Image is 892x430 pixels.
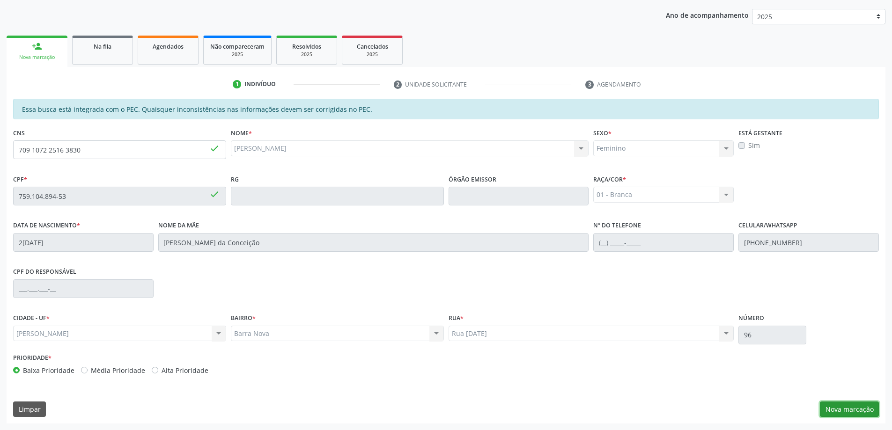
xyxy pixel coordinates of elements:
[13,311,50,326] label: CIDADE - UF
[231,172,239,187] label: RG
[13,54,61,61] div: Nova marcação
[210,51,265,58] div: 2025
[153,43,184,51] span: Agendados
[209,143,220,153] span: done
[158,219,199,233] label: Nome da mãe
[738,233,879,252] input: (__) _____-_____
[32,41,42,51] div: person_add
[13,219,80,233] label: Data de nascimento
[738,219,797,233] label: Celular/WhatsApp
[13,265,76,279] label: CPF do responsável
[748,140,760,150] label: Sim
[820,401,879,417] button: Nova marcação
[13,279,154,298] input: ___.___.___-__
[13,126,25,140] label: CNS
[13,99,879,119] div: Essa busca está integrada com o PEC. Quaisquer inconsistências nas informações devem ser corrigid...
[449,311,464,326] label: Rua
[283,51,330,58] div: 2025
[94,43,111,51] span: Na fila
[13,172,27,187] label: CPF
[162,365,208,375] label: Alta Prioridade
[292,43,321,51] span: Resolvidos
[449,172,496,187] label: Órgão emissor
[13,351,52,365] label: Prioridade
[231,311,256,326] label: BAIRRO
[593,172,626,187] label: Raça/cor
[91,365,145,375] label: Média Prioridade
[244,80,276,88] div: Indivíduo
[593,219,641,233] label: Nº do Telefone
[231,126,252,140] label: Nome
[209,189,220,199] span: done
[13,233,154,252] input: __/__/____
[357,43,388,51] span: Cancelados
[593,233,734,252] input: (__) _____-_____
[349,51,396,58] div: 2025
[210,43,265,51] span: Não compareceram
[23,365,74,375] label: Baixa Prioridade
[666,9,749,21] p: Ano de acompanhamento
[738,311,764,326] label: Número
[738,126,782,140] label: Está gestante
[233,80,241,88] div: 1
[593,126,612,140] label: Sexo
